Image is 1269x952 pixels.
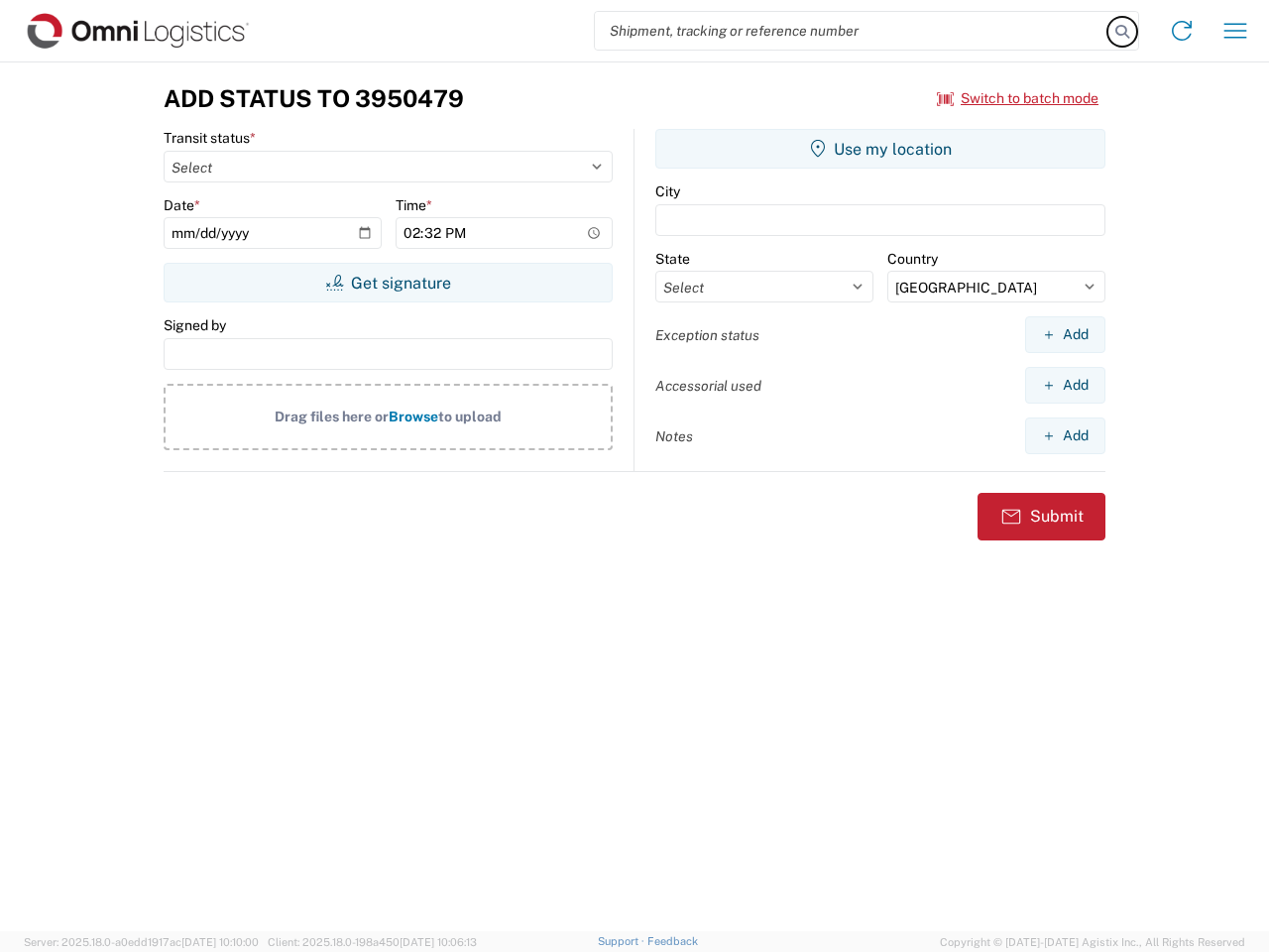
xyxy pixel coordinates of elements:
label: Time [396,196,432,214]
h3: Add Status to 3950479 [164,84,464,113]
label: Accessorial used [655,377,761,395]
span: Drag files here or [275,409,389,424]
a: Feedback [647,935,698,947]
button: Add [1025,316,1105,353]
span: Copyright © [DATE]-[DATE] Agistix Inc., All Rights Reserved [940,933,1245,951]
span: to upload [438,409,502,424]
input: Shipment, tracking or reference number [595,12,1108,50]
span: Browse [389,409,438,424]
span: Client: 2025.18.0-198a450 [268,936,477,948]
label: Notes [655,427,693,445]
label: City [655,182,680,200]
label: Exception status [655,326,759,344]
span: Server: 2025.18.0-a0edd1917ac [24,936,259,948]
button: Add [1025,367,1105,404]
button: Submit [978,493,1105,540]
label: Transit status [164,129,256,147]
label: Signed by [164,316,226,334]
button: Add [1025,417,1105,454]
button: Switch to batch mode [937,82,1098,115]
button: Get signature [164,263,613,302]
button: Use my location [655,129,1105,169]
label: Country [887,250,938,268]
label: State [655,250,690,268]
span: [DATE] 10:06:13 [400,936,477,948]
span: [DATE] 10:10:00 [181,936,259,948]
a: Support [598,935,647,947]
label: Date [164,196,200,214]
